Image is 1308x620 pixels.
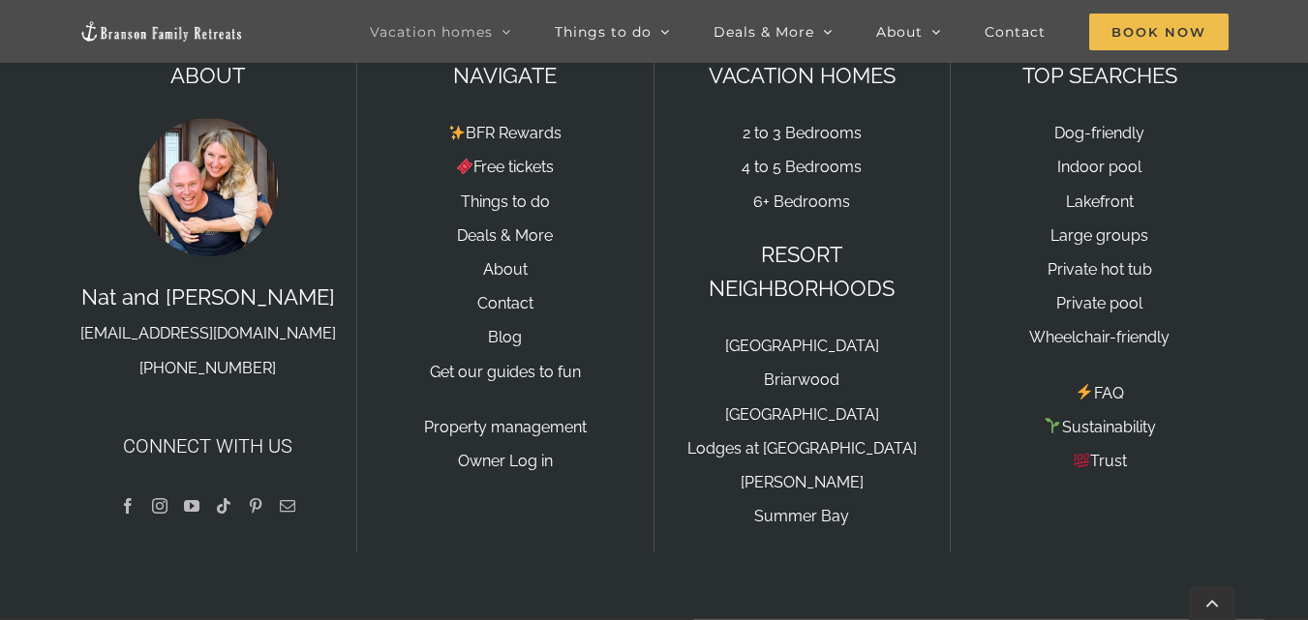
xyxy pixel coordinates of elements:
[1073,452,1127,470] a: Trust
[483,260,528,279] a: About
[370,25,493,39] span: Vacation homes
[970,59,1229,93] p: TOP SEARCHES
[1048,260,1152,279] a: Private hot tub
[458,452,553,470] a: Owner Log in
[449,125,465,140] img: ✨
[555,25,652,39] span: Things to do
[674,238,931,306] p: RESORT NEIGHBORHOODS
[248,498,263,514] a: Pinterest
[216,498,231,514] a: Tiktok
[753,192,850,211] a: 6+ Bedrooms
[152,498,167,514] a: Instagram
[1050,226,1148,245] a: Large groups
[461,192,550,211] a: Things to do
[1057,158,1141,176] a: Indoor pool
[1077,384,1092,399] img: ⚡️
[136,114,281,259] img: Nat and Tyann
[477,294,533,312] a: Contact
[79,280,337,383] p: Nat and [PERSON_NAME]
[139,359,276,377] a: [PHONE_NUMBER]
[280,498,295,514] a: Mail
[1044,418,1155,436] a: Sustainability
[456,158,554,176] a: Free tickets
[1089,14,1229,50] span: Book Now
[741,473,864,491] a: [PERSON_NAME]
[448,124,562,142] a: BFR Rewards
[80,324,336,342] a: [EMAIL_ADDRESS][DOMAIN_NAME]
[1029,328,1170,346] a: Wheelchair-friendly
[488,328,522,346] a: Blog
[687,439,917,458] a: Lodges at [GEOGRAPHIC_DATA]
[714,25,814,39] span: Deals & More
[1074,453,1089,468] img: 💯
[1076,384,1123,402] a: FAQ
[184,498,199,514] a: YouTube
[725,337,879,355] a: [GEOGRAPHIC_DATA]
[985,25,1046,39] span: Contact
[457,159,472,174] img: 🎟️
[764,370,839,389] a: Briarwood
[1056,294,1142,312] a: Private pool
[1045,418,1060,433] img: 🌱
[754,507,849,525] a: Summer Bay
[674,59,931,93] p: VACATION HOMES
[457,226,553,245] a: Deals & More
[79,431,337,460] h4: Connect with us
[742,158,862,176] a: 4 to 5 Bedrooms
[430,363,581,381] a: Get our guides to fun
[377,59,634,93] p: NAVIGATE
[743,124,862,142] a: 2 to 3 Bedrooms
[79,20,244,43] img: Branson Family Retreats Logo
[79,59,337,93] p: ABOUT
[1054,124,1144,142] a: Dog-friendly
[120,498,136,514] a: Facebook
[725,405,879,424] a: [GEOGRAPHIC_DATA]
[424,418,587,436] a: Property management
[876,25,923,39] span: About
[1066,192,1134,211] a: Lakefront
